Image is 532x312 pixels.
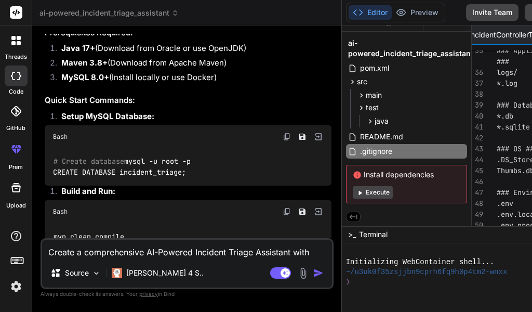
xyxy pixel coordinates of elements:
[472,133,483,144] div: 42
[6,201,26,210] label: Upload
[472,67,483,78] div: 36
[472,89,483,100] div: 38
[472,165,483,176] div: 45
[497,199,513,208] span: .env
[346,257,494,267] span: Initializing WebContainer shell...
[359,145,393,158] span: .gitignore
[359,131,404,143] span: README.md
[53,156,191,177] code: mysql -u root -p CREATE DATABASE incident_triage;
[359,62,390,74] span: pom.xml
[112,268,122,278] img: Claude 4 Sonnet
[472,78,483,89] div: 37
[472,220,483,231] div: 50
[357,76,367,87] span: src
[497,79,517,88] span: *.log
[283,133,291,141] img: copy
[313,268,324,278] img: icon
[353,170,460,180] span: Install dependencies
[497,68,517,77] span: logs/
[53,72,331,86] li: (Install locally or use Docker)
[65,268,89,278] p: Source
[61,186,115,196] strong: Build and Run:
[295,204,310,219] button: Save file
[126,268,204,278] p: [PERSON_NAME] 4 S..
[346,267,508,277] span: ~/u3uk0f35zsjjbn9cprh6fq9h0p4tm2-wnxx
[472,209,483,220] div: 49
[61,58,108,68] strong: Maven 3.8+
[9,87,23,96] label: code
[346,277,351,287] span: ❯
[5,53,27,61] label: threads
[139,291,158,297] span: privacy
[53,207,68,216] span: Bash
[92,269,101,278] img: Pick Models
[472,154,483,165] div: 44
[497,57,509,66] span: ###
[366,102,379,113] span: test
[472,198,483,209] div: 48
[472,122,483,133] div: 41
[61,72,109,82] strong: MySQL 8.0+
[472,176,483,187] div: 46
[472,100,483,111] div: 39
[392,5,443,20] button: Preview
[348,229,356,240] span: >_
[61,43,95,53] strong: Java 17+
[53,231,132,253] code: mvn clean compile mvn spring-boot:run
[6,124,25,133] label: GitHub
[366,90,382,100] span: main
[41,289,334,299] p: Always double-check its answers. Your in Bind
[9,163,23,172] label: prem
[297,267,309,279] img: attachment
[314,132,323,141] img: Open in Browser
[353,186,393,199] button: Execute
[375,116,389,126] span: java
[466,4,518,21] button: Invite Team
[497,122,530,132] span: *.sqlite
[472,111,483,122] div: 40
[61,111,154,121] strong: Setup MySQL Database:
[314,207,323,216] img: Open in Browser
[39,8,179,18] span: ai-powered_incident_triage_assistant
[472,144,483,154] div: 43
[53,43,331,57] li: (Download from Oracle or use OpenJDK)
[54,157,124,166] span: # Create database
[283,207,291,216] img: copy
[53,133,68,141] span: Bash
[472,187,483,198] div: 47
[45,95,331,107] h3: Quick Start Commands:
[53,57,331,72] li: (Download from Apache Maven)
[359,229,388,240] span: Terminal
[7,278,25,295] img: settings
[349,5,392,20] button: Editor
[295,129,310,144] button: Save file
[348,38,473,59] span: ai-powered_incident_triage_assistant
